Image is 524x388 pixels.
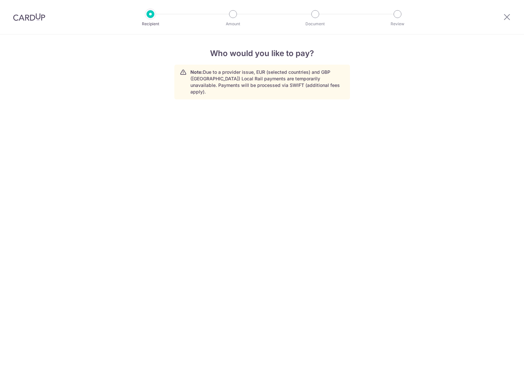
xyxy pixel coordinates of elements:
img: CardUp [13,13,45,21]
p: Review [373,21,422,27]
p: Due to a provider issue, EUR (selected countries) and GBP ([GEOGRAPHIC_DATA]) Local Rail payments... [190,69,344,95]
strong: Note: [190,69,203,75]
p: Amount [209,21,257,27]
p: Document [291,21,340,27]
h4: Who would you like to pay? [174,48,350,59]
p: Recipient [126,21,175,27]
